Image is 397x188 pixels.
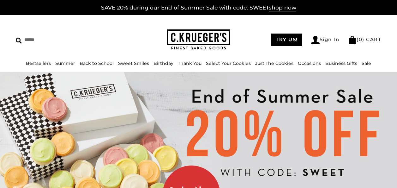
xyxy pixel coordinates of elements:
a: Summer [55,60,75,66]
a: Birthday [153,60,173,66]
a: Sweet Smiles [118,60,149,66]
img: Bag [348,36,357,44]
img: Search [16,38,22,44]
a: Sign In [311,36,340,44]
span: 0 [359,36,363,42]
input: Search [16,35,99,45]
span: shop now [269,4,296,11]
a: Select Your Cookies [206,60,251,66]
a: SAVE 20% during our End of Summer Sale with code: SWEETshop now [101,4,296,11]
a: (0) CART [348,36,381,42]
a: TRY US! [271,34,302,46]
a: Back to School [80,60,114,66]
a: Just The Cookies [255,60,293,66]
img: C.KRUEGER'S [167,29,230,50]
a: Business Gifts [325,60,357,66]
img: Account [311,36,320,44]
a: Thank You [178,60,202,66]
a: Bestsellers [26,60,51,66]
a: Occasions [298,60,321,66]
a: Sale [362,60,371,66]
